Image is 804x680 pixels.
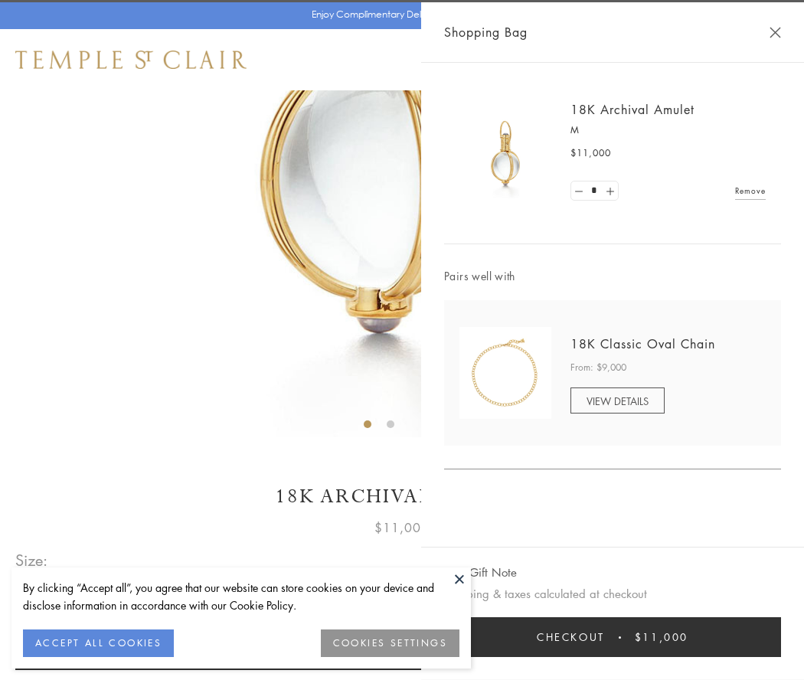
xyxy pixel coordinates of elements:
[312,7,485,22] p: Enjoy Complimentary Delivery & Returns
[570,387,665,414] a: VIEW DETAILS
[444,267,781,285] span: Pairs well with
[570,101,695,118] a: 18K Archival Amulet
[15,548,49,573] span: Size:
[587,394,649,408] span: VIEW DETAILS
[444,563,517,582] button: Add Gift Note
[571,181,587,201] a: Set quantity to 0
[570,335,715,352] a: 18K Classic Oval Chain
[570,123,766,138] p: M
[444,22,528,42] span: Shopping Bag
[15,483,789,510] h1: 18K Archival Amulet
[444,617,781,657] button: Checkout $11,000
[459,327,551,419] img: N88865-OV18
[570,145,611,161] span: $11,000
[374,518,430,538] span: $11,000
[444,584,781,603] p: Shipping & taxes calculated at checkout
[635,629,688,646] span: $11,000
[15,51,247,69] img: Temple St. Clair
[321,629,459,657] button: COOKIES SETTINGS
[770,27,781,38] button: Close Shopping Bag
[23,629,174,657] button: ACCEPT ALL COOKIES
[23,579,459,614] div: By clicking “Accept all”, you agree that our website can store cookies on your device and disclos...
[537,629,605,646] span: Checkout
[570,360,626,375] span: From: $9,000
[459,107,551,199] img: 18K Archival Amulet
[602,181,617,201] a: Set quantity to 2
[735,182,766,199] a: Remove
